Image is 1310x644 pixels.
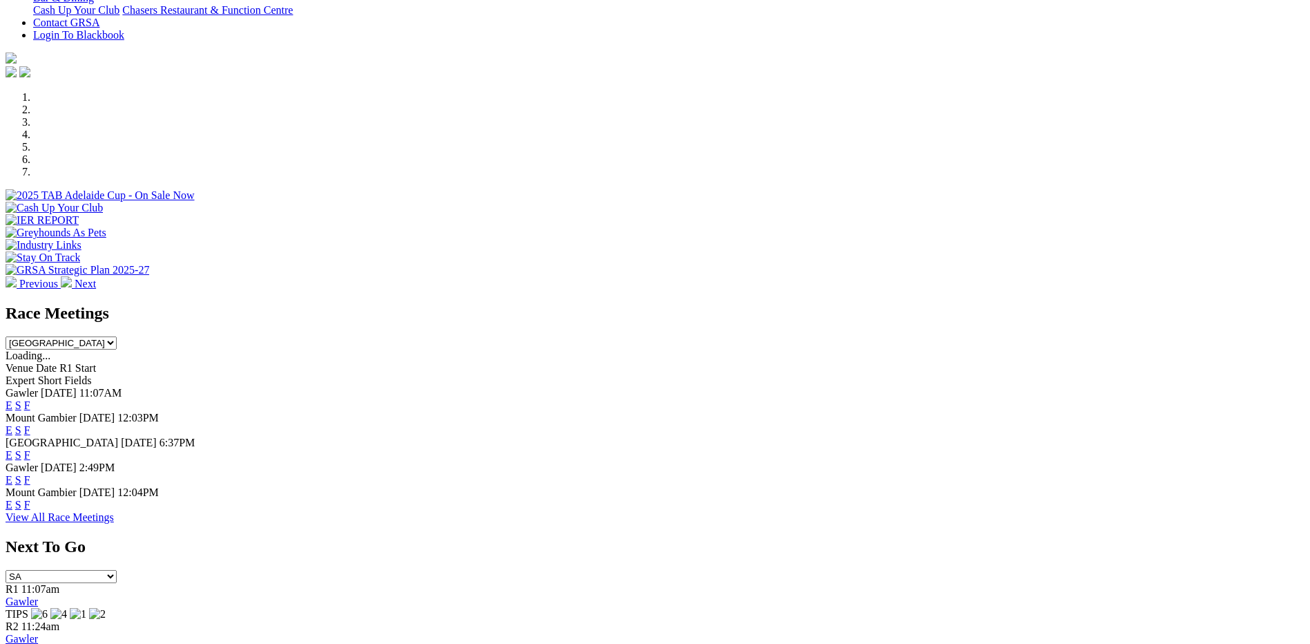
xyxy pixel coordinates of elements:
[15,424,21,436] a: S
[6,462,38,473] span: Gawler
[122,4,293,16] a: Chasers Restaurant & Function Centre
[15,399,21,411] a: S
[24,449,30,461] a: F
[6,499,12,511] a: E
[6,621,19,632] span: R2
[6,511,114,523] a: View All Race Meetings
[38,375,62,386] span: Short
[6,387,38,399] span: Gawler
[24,474,30,486] a: F
[6,474,12,486] a: E
[31,608,48,621] img: 6
[79,387,122,399] span: 11:07AM
[6,583,19,595] span: R1
[24,424,30,436] a: F
[117,486,159,498] span: 12:04PM
[33,29,124,41] a: Login To Blackbook
[6,278,61,290] a: Previous
[6,239,81,252] img: Industry Links
[15,449,21,461] a: S
[64,375,91,386] span: Fields
[24,399,30,411] a: F
[6,304,1304,323] h2: Race Meetings
[117,412,159,424] span: 12:03PM
[79,412,115,424] span: [DATE]
[6,53,17,64] img: logo-grsa-white.png
[6,252,80,264] img: Stay On Track
[61,276,72,287] img: chevron-right-pager-white.svg
[6,399,12,411] a: E
[41,462,77,473] span: [DATE]
[19,66,30,77] img: twitter.svg
[33,4,1304,17] div: Bar & Dining
[59,362,96,374] span: R1 Start
[6,437,118,448] span: [GEOGRAPHIC_DATA]
[79,486,115,498] span: [DATE]
[6,227,106,239] img: Greyhounds As Pets
[19,278,58,290] span: Previous
[15,474,21,486] a: S
[61,278,96,290] a: Next
[33,4,119,16] a: Cash Up Your Club
[6,375,35,386] span: Expert
[41,387,77,399] span: [DATE]
[15,499,21,511] a: S
[6,596,38,607] a: Gawler
[6,189,195,202] img: 2025 TAB Adelaide Cup - On Sale Now
[6,424,12,436] a: E
[70,608,86,621] img: 1
[33,17,99,28] a: Contact GRSA
[6,350,50,361] span: Loading...
[6,66,17,77] img: facebook.svg
[6,412,77,424] span: Mount Gambier
[89,608,106,621] img: 2
[6,608,28,620] span: TIPS
[6,276,17,287] img: chevron-left-pager-white.svg
[75,278,96,290] span: Next
[36,362,57,374] span: Date
[121,437,157,448] span: [DATE]
[6,264,149,276] img: GRSA Strategic Plan 2025-27
[6,449,12,461] a: E
[50,608,67,621] img: 4
[24,499,30,511] a: F
[79,462,115,473] span: 2:49PM
[6,362,33,374] span: Venue
[6,214,79,227] img: IER REPORT
[6,486,77,498] span: Mount Gambier
[21,621,59,632] span: 11:24am
[21,583,59,595] span: 11:07am
[6,202,103,214] img: Cash Up Your Club
[6,538,1304,556] h2: Next To Go
[160,437,195,448] span: 6:37PM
